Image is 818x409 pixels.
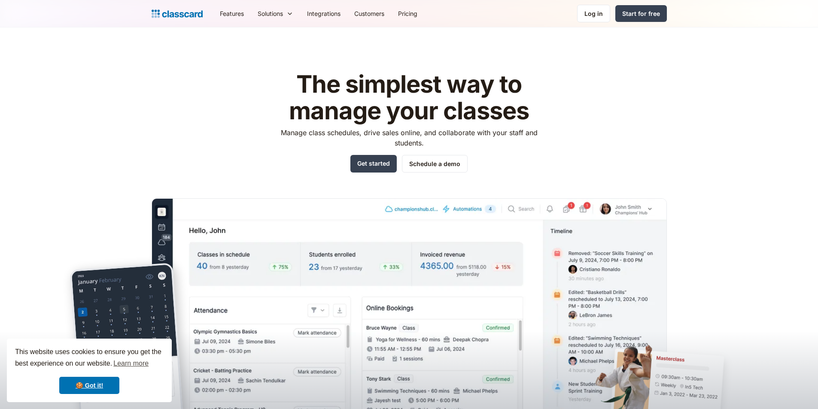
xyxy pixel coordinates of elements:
p: Manage class schedules, drive sales online, and collaborate with your staff and students. [273,127,545,148]
a: Schedule a demo [402,155,468,173]
a: learn more about cookies [112,357,150,370]
div: cookieconsent [7,339,172,402]
a: Features [213,4,251,23]
div: Log in [584,9,603,18]
div: Start for free [622,9,660,18]
a: Integrations [300,4,347,23]
span: This website uses cookies to ensure you get the best experience on our website. [15,347,164,370]
a: Logo [152,8,203,20]
a: dismiss cookie message [59,377,119,394]
div: Solutions [258,9,283,18]
h1: The simplest way to manage your classes [273,71,545,124]
a: Log in [577,5,610,22]
a: Start for free [615,5,667,22]
a: Get started [350,155,397,173]
div: Solutions [251,4,300,23]
a: Customers [347,4,391,23]
a: Pricing [391,4,424,23]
